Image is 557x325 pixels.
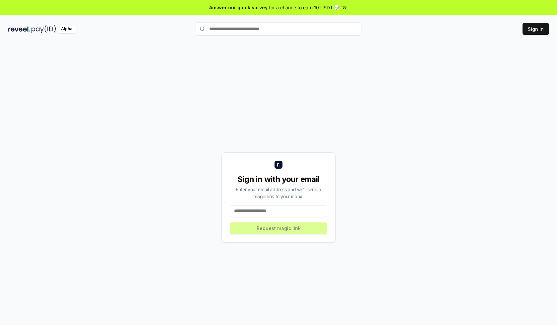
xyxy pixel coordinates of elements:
[523,23,549,35] button: Sign In
[31,25,56,33] img: pay_id
[209,4,268,11] span: Answer our quick survey
[275,161,282,169] img: logo_small
[57,25,76,33] div: Alpha
[230,174,327,185] div: Sign in with your email
[8,25,30,33] img: reveel_dark
[230,186,327,200] div: Enter your email address and we’ll send a magic link to your inbox.
[269,4,340,11] span: for a chance to earn 10 USDT 📝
